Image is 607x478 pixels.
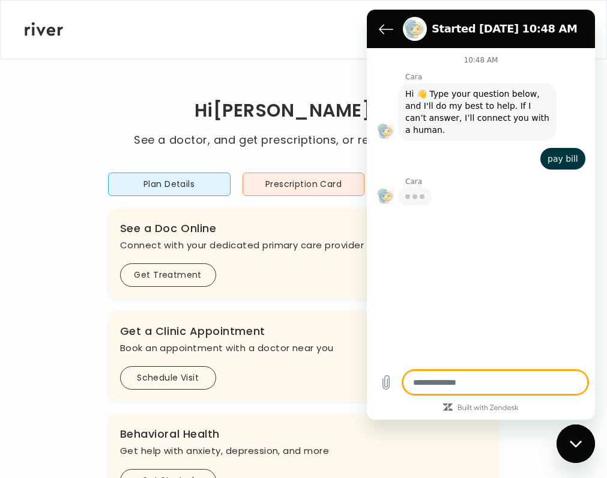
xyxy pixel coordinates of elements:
[120,426,488,443] h3: Behavioral Health
[134,91,473,132] h1: Hi [PERSON_NAME]
[367,10,595,420] iframe: Messaging window
[120,323,488,340] h3: Get a Clinic Appointment
[134,132,473,149] p: See a doctor, and get prescriptions, or review your benefits
[557,424,595,463] iframe: Button to launch messaging window, conversation in progress
[120,340,488,357] p: Book an appointment with a doctor near you
[120,443,488,459] p: Get help with anxiety, depression, and more
[108,173,231,196] button: Plan Details
[120,263,216,287] button: Get Treatment
[120,237,488,254] p: Connect with your dedicated primary care provider
[120,366,216,390] button: Schedule Visit
[120,220,488,237] h3: See a Doc Online
[243,173,365,196] button: Prescription Card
